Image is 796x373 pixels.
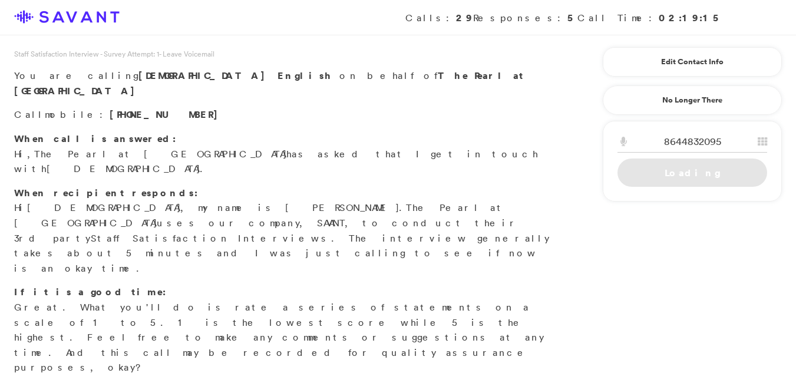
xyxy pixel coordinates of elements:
[617,159,767,187] a: Loading
[14,131,558,177] p: Hi, has asked that I get in touch with .
[278,69,333,82] span: English
[567,11,577,24] strong: 5
[110,108,224,121] span: [PHONE_NUMBER]
[14,68,558,98] p: You are calling on behalf of
[34,148,286,160] span: The Pearl at [GEOGRAPHIC_DATA]
[617,52,767,71] a: Edit Contact Info
[659,11,723,24] strong: 02:19:15
[14,285,166,298] strong: If it is a good time:
[27,202,180,213] span: [DEMOGRAPHIC_DATA]
[14,69,524,97] strong: The Pearl at [GEOGRAPHIC_DATA]
[14,107,558,123] p: Call :
[45,108,100,120] span: mobile
[138,69,271,82] span: [DEMOGRAPHIC_DATA]
[456,11,473,24] strong: 29
[14,49,214,59] span: Staff Satisfaction Interview - Survey Attempt: 1 - Leave Voicemail
[14,202,506,229] span: The Pearl at [GEOGRAPHIC_DATA]
[14,186,198,199] strong: When recipient responds:
[47,163,200,174] span: [DEMOGRAPHIC_DATA]
[603,85,782,115] a: No Longer There
[14,186,558,276] p: Hi , my name is [PERSON_NAME]. uses our company, SAVANT, to conduct their 3rd party s. The interv...
[14,132,176,145] strong: When call is answered:
[91,232,321,244] span: Staff Satisfaction Interview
